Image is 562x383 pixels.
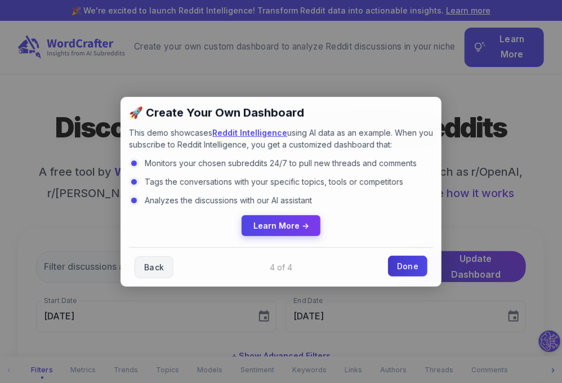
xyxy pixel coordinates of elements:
[135,256,173,278] a: Back
[129,194,433,206] li: Analyzes the discussions with our AI assistant
[253,221,309,230] span: Learn More →
[129,105,433,120] h2: 🚀 Create Your Own Dashboard
[242,215,320,236] a: Learn More →
[388,256,427,277] a: Done
[129,157,433,169] li: Monitors your chosen subreddits 24/7 to pull new threads and comments
[212,128,287,137] a: Reddit Intelligence
[129,176,433,188] li: Tags the conversations with your specific topics, tools or competitors
[129,127,433,150] p: This demo showcases using AI data as an example. When you subscribe to Reddit Intelligence, you g...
